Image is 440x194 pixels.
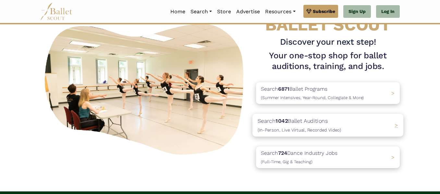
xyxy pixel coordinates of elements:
span: Subscribe [313,8,335,15]
a: Store [214,5,234,18]
span: > [391,154,395,160]
a: Resources [263,5,298,18]
a: Search6871Ballet Programs(Summer Intensives, Year-Round, Collegiate & More)> [256,82,400,104]
b: 6871 [278,86,289,92]
p: Search Ballet Programs [261,85,364,101]
b: 724 [278,150,287,156]
a: Home [168,5,188,18]
span: > [391,90,395,96]
a: Search724Dance Industry Jobs(Full-Time, Gig & Teaching) > [256,146,400,168]
a: Search [188,5,214,18]
a: Search1042Ballet Auditions(In-Person, Live Virtual, Recorded Video) > [256,114,400,136]
span: (Summer Intensives, Year-Round, Collegiate & More) [261,95,364,100]
h3: Discover your next step! [256,37,400,48]
b: 1042 [275,118,288,124]
img: gem.svg [306,8,312,15]
h1: Your one-stop shop for ballet auditions, training, and jobs. [256,50,400,72]
span: > [395,122,398,129]
img: A group of ballerinas talking to each other in a ballet studio [40,18,251,158]
p: Search Ballet Auditions [258,117,341,134]
span: (In-Person, Live Virtual, Recorded Video) [258,127,341,132]
span: (Full-Time, Gig & Teaching) [261,159,312,164]
p: Search Dance Industry Jobs [261,149,337,165]
a: Log In [376,5,400,18]
a: Sign Up [343,5,371,18]
a: Advertise [234,5,263,18]
a: Subscribe [303,5,338,18]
